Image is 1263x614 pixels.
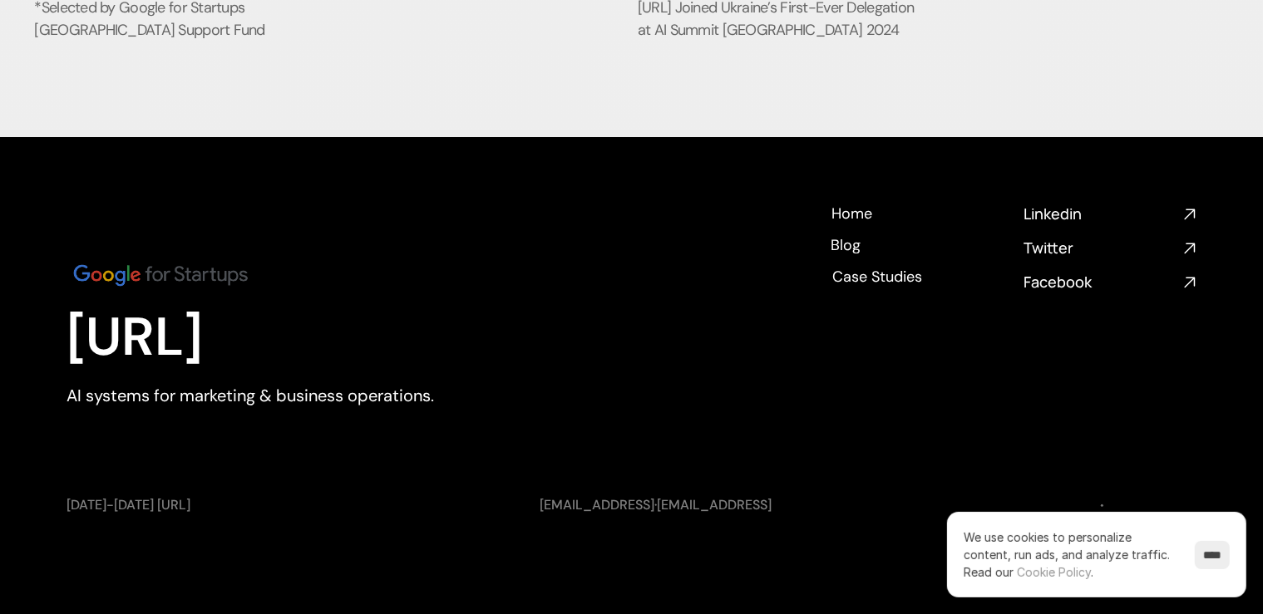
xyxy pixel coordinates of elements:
[831,267,925,285] a: Case Studies
[1017,565,1091,579] a: Cookie Policy
[1014,497,1093,514] a: Terms of Use
[67,496,507,514] p: [DATE]-[DATE] [URL]
[1024,204,1196,293] nav: Social media links
[1024,204,1196,224] a: Linkedin
[1112,497,1196,514] a: Privacy Policy
[833,267,923,287] h4: Case Studies
[1024,204,1177,224] h4: Linkedin
[964,528,1178,581] p: We use cookies to personalize content, run ads, and analyze traffic.
[1024,238,1177,258] h4: Twitter
[658,496,772,513] a: [EMAIL_ADDRESS]
[67,384,524,407] p: AI systems for marketing & business operations.
[831,204,872,224] h4: Home
[831,235,861,256] h4: Blog
[540,496,655,513] a: [EMAIL_ADDRESS]
[831,235,861,253] a: Blog
[540,496,981,514] p: ·
[1024,238,1196,258] a: Twitter
[831,204,1004,285] nav: Footer navigation
[964,565,1093,579] span: Read our .
[67,306,524,370] h1: [URL]
[1024,272,1177,292] h4: Facebook
[831,204,873,222] a: Home
[1024,272,1196,292] a: Facebook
